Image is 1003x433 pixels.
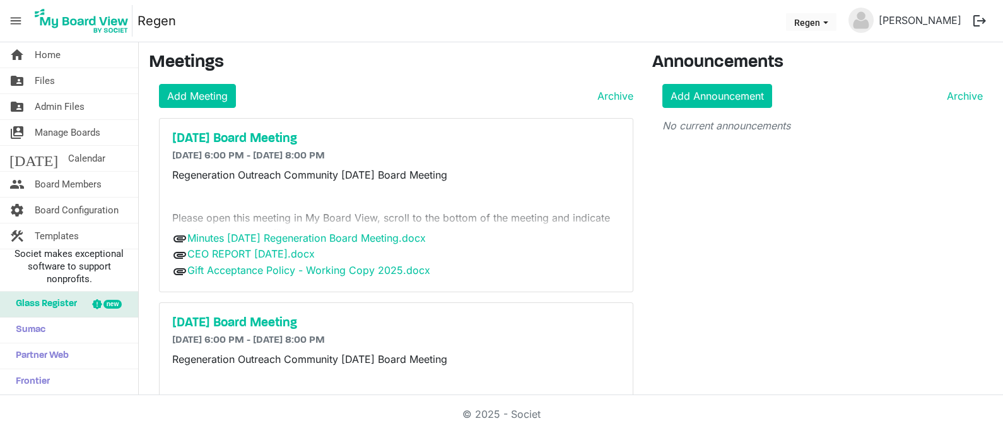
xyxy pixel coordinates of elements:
[4,9,28,33] span: menu
[149,52,633,74] h3: Meetings
[35,223,79,249] span: Templates
[172,210,620,240] p: Please open this meeting in My Board View, scroll to the bottom of the meeting and indicate wheth...
[172,316,620,331] a: [DATE] Board Meeting
[592,88,633,104] a: Archive
[159,84,236,108] a: Add Meeting
[31,5,138,37] a: My Board View Logo
[462,408,541,420] a: © 2025 - Societ
[942,88,983,104] a: Archive
[9,172,25,197] span: people
[6,247,132,285] span: Societ makes exceptional software to support nonprofits.
[187,264,430,276] a: Gift Acceptance Policy - Working Copy 2025.docx
[35,94,85,119] span: Admin Files
[103,300,122,309] div: new
[966,8,993,34] button: logout
[68,146,105,171] span: Calendar
[35,42,61,68] span: Home
[172,231,187,246] span: attachment
[9,317,45,343] span: Sumac
[35,198,119,223] span: Board Configuration
[9,292,77,317] span: Glass Register
[9,68,25,93] span: folder_shared
[138,8,176,33] a: Regen
[187,247,315,260] a: CEO REPORT [DATE].docx
[874,8,966,33] a: [PERSON_NAME]
[31,5,132,37] img: My Board View Logo
[172,264,187,279] span: attachment
[9,146,58,171] span: [DATE]
[9,198,25,223] span: settings
[9,223,25,249] span: construction
[9,120,25,145] span: switch_account
[172,131,620,146] a: [DATE] Board Meeting
[172,150,620,162] h6: [DATE] 6:00 PM - [DATE] 8:00 PM
[35,120,100,145] span: Manage Boards
[187,232,426,244] a: Minutes [DATE] Regeneration Board Meeting.docx
[172,247,187,263] span: attachment
[786,13,836,31] button: Regen dropdownbutton
[848,8,874,33] img: no-profile-picture.svg
[35,68,55,93] span: Files
[35,172,102,197] span: Board Members
[172,167,620,182] p: Regeneration Outreach Community [DATE] Board Meeting
[172,353,447,365] span: Regeneration Outreach Community [DATE] Board Meeting
[662,84,772,108] a: Add Announcement
[9,343,69,369] span: Partner Web
[662,118,983,133] p: No current announcements
[172,335,620,347] h6: [DATE] 6:00 PM - [DATE] 8:00 PM
[652,52,993,74] h3: Announcements
[9,94,25,119] span: folder_shared
[9,42,25,68] span: home
[9,369,50,394] span: Frontier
